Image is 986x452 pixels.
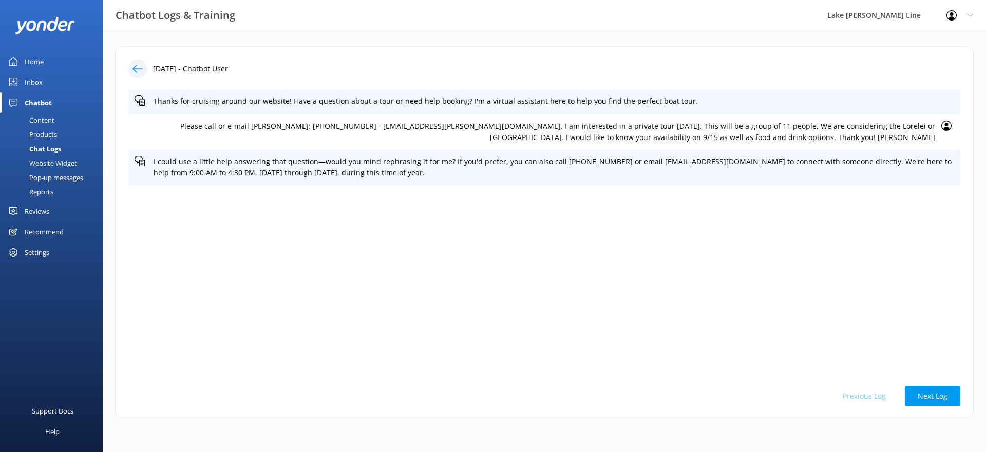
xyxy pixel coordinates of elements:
a: Reports [6,185,103,199]
div: Products [6,127,57,142]
a: Content [6,113,103,127]
a: Products [6,127,103,142]
p: I could use a little help answering that question—would you mind rephrasing it for me? If you'd p... [154,156,954,179]
p: Thanks for cruising around our website! Have a question about a tour or need help booking? I'm a ... [154,95,954,107]
div: Website Widget [6,156,77,170]
div: Content [6,113,54,127]
div: Chatbot [25,92,52,113]
img: yonder-white-logo.png [15,17,74,34]
button: Next Log [905,386,960,406]
div: Reports [6,185,53,199]
div: Pop-up messages [6,170,83,185]
p: Please call or e-mail [PERSON_NAME]: [PHONE_NUMBER] - [EMAIL_ADDRESS][PERSON_NAME][DOMAIN_NAME]. ... [135,121,935,144]
a: Chat Logs [6,142,103,156]
div: Help [45,421,60,442]
div: Recommend [25,222,64,242]
div: Home [25,51,44,72]
a: Pop-up messages [6,170,103,185]
div: Reviews [25,201,49,222]
h3: Chatbot Logs & Training [116,7,235,24]
div: Inbox [25,72,43,92]
a: Website Widget [6,156,103,170]
p: [DATE] - Chatbot User [153,63,228,74]
div: Settings [25,242,49,263]
div: Support Docs [32,401,73,421]
div: Chat Logs [6,142,61,156]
